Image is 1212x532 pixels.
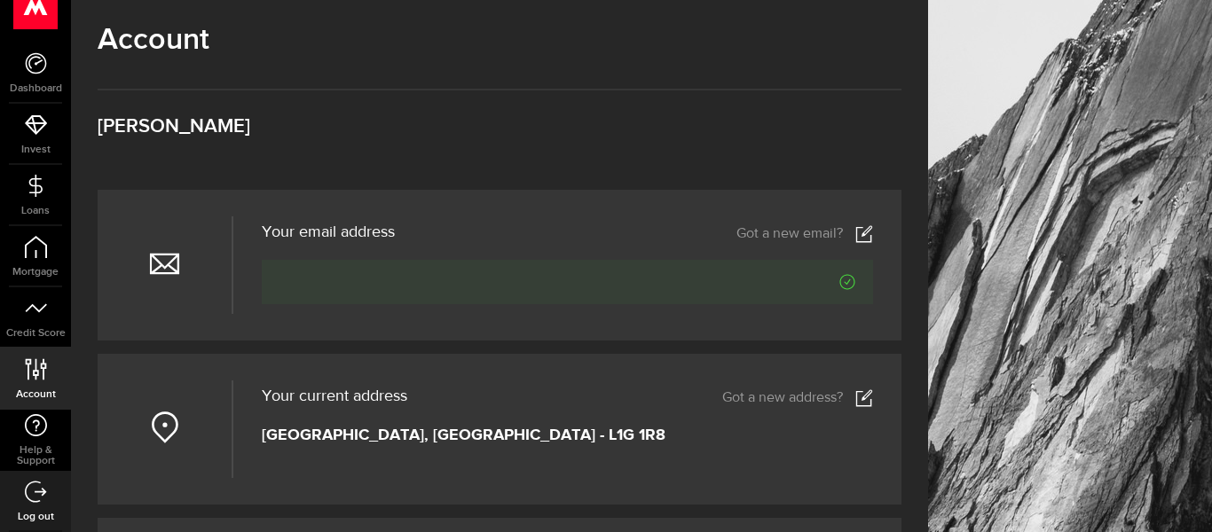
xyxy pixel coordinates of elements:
[722,389,873,407] a: Got a new address?
[736,225,873,243] a: Got a new email?
[98,117,901,137] h3: [PERSON_NAME]
[14,7,67,60] button: Open LiveChat chat widget
[262,224,395,240] h3: Your email address
[740,274,855,290] span: Verified
[98,22,901,58] h1: Account
[262,424,665,448] strong: [GEOGRAPHIC_DATA], [GEOGRAPHIC_DATA] - L1G 1R8
[262,388,407,404] span: Your current address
